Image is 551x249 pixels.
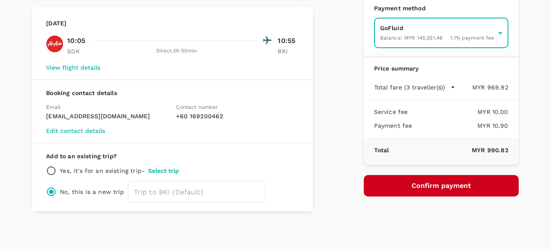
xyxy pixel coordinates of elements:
[46,112,169,120] p: [EMAIL_ADDRESS][DOMAIN_NAME]
[374,4,508,12] p: Payment method
[46,89,299,97] p: Booking contact details
[46,19,66,28] p: [DATE]
[278,36,299,46] p: 10:55
[374,64,508,73] p: Price summary
[46,64,100,71] button: View flight details
[374,108,408,116] p: Service fee
[374,83,445,92] p: Total fare (3 traveller(s))
[374,146,389,154] p: Total
[46,152,299,160] p: Add to an existing trip?
[46,127,105,134] button: Edit contact details
[408,108,508,116] p: MYR 10.00
[380,24,495,32] p: GoFluid
[128,181,266,203] input: Trip to BKI (Default)
[94,47,259,55] div: Direct , 0h 50min
[67,47,89,55] p: SDK
[450,35,494,41] span: 1.1 % payment fee
[176,112,299,120] p: + 60 169200462
[389,146,508,154] p: MYR 990.82
[148,167,179,174] button: Select trip
[46,35,63,52] img: AK
[455,83,508,92] p: MYR 969.92
[46,104,61,110] span: Email
[364,175,519,197] button: Confirm payment
[374,121,412,130] p: Payment fee
[60,166,145,175] p: Yes, it's for an existing trip -
[67,36,85,46] p: 10:05
[412,121,508,130] p: MYR 10.90
[374,83,455,92] button: Total fare (3 traveller(s))
[60,188,124,196] p: No, this is a new trip
[380,35,443,41] span: Balance : MYR 145,251.46
[176,104,218,110] span: Contact number
[374,18,508,48] div: GoFluidBalance: MYR 145,251.461.1% payment fee
[278,47,299,55] p: BKI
